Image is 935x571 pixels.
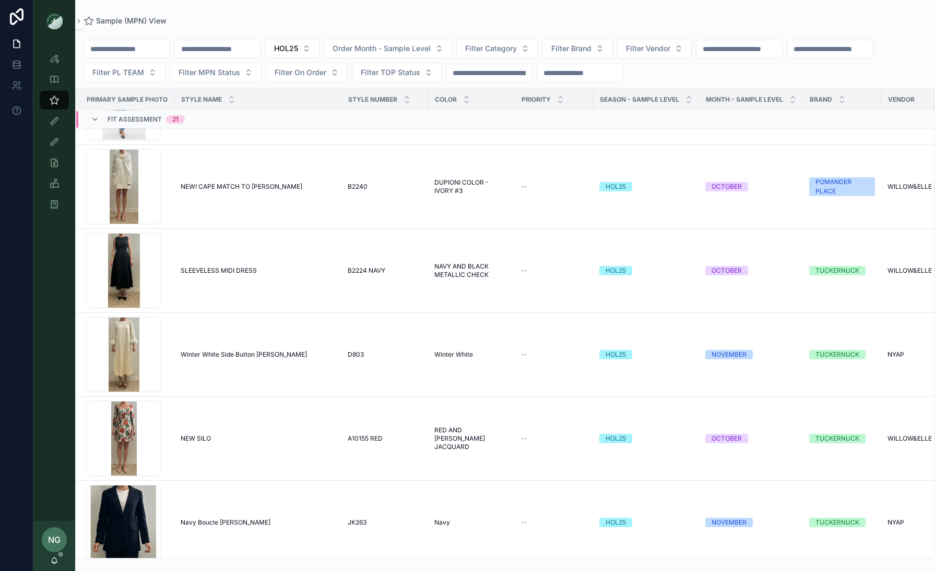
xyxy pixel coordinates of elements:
span: Brand [810,95,832,104]
img: App logo [46,13,63,29]
a: NEW SILO [181,434,335,443]
span: Filter Category [465,43,517,54]
span: Winter White [434,350,473,359]
span: NEW! CAPE MATCH TO [PERSON_NAME] [181,183,302,191]
span: WILLOW&ELLE [887,266,932,275]
span: NG [48,533,61,546]
a: NEW! CAPE MATCH TO [PERSON_NAME] [181,183,335,191]
div: TUCKERNUCK [815,518,859,527]
a: OCTOBER [705,266,797,275]
span: Filter PL TEAM [92,67,144,78]
span: Filter On Order [275,67,326,78]
a: B2224 NAVY [348,266,422,275]
span: B2240 [348,183,368,191]
button: Select Button [170,63,262,82]
a: D803 [348,350,422,359]
a: OCTOBER [705,182,797,191]
span: Fit Assessment [108,115,162,124]
a: TUCKERNUCK [809,350,875,359]
button: Select Button [84,63,165,82]
span: Order Month - Sample Level [333,43,431,54]
a: TUCKERNUCK [809,434,875,443]
span: B2224 NAVY [348,266,385,275]
a: POMANDER PLACE [809,177,875,196]
a: -- [521,518,587,527]
span: -- [521,183,527,191]
span: JK263 [348,518,366,527]
span: Color [435,95,457,104]
span: Style Name [181,95,222,104]
span: NYAP [887,350,904,359]
button: Select Button [352,63,442,82]
span: Filter Brand [551,43,591,54]
a: Navy Boucle [PERSON_NAME] [181,518,335,527]
button: Select Button [617,39,692,58]
span: Filter Vendor [626,43,670,54]
a: HOL25 [599,182,693,191]
a: TUCKERNUCK [809,266,875,275]
button: Select Button [324,39,452,58]
div: TUCKERNUCK [815,434,859,443]
span: SLEEVELESS MIDI DRESS [181,266,257,275]
span: Filter TOP Status [361,67,420,78]
a: HOL25 [599,350,693,359]
a: NAVY AND BLACK METALLIC CHECK [434,262,508,279]
span: NYAP [887,518,904,527]
a: -- [521,266,587,275]
span: -- [521,518,527,527]
a: SLEEVELESS MIDI DRESS [181,266,335,275]
a: NOVEMBER [705,518,797,527]
div: HOL25 [606,518,626,527]
span: WILLOW&ELLE [887,183,932,191]
a: HOL25 [599,518,693,527]
a: Navy [434,518,508,527]
a: NOVEMBER [705,350,797,359]
a: TUCKERNUCK [809,518,875,527]
span: MONTH - SAMPLE LEVEL [706,95,783,104]
span: NEW SILO [181,434,211,443]
span: Season - Sample Level [600,95,679,104]
div: HOL25 [606,434,626,443]
span: -- [521,434,527,443]
span: PRIORITY [522,95,551,104]
a: -- [521,350,587,359]
button: Select Button [266,63,348,82]
span: Navy [434,518,450,527]
button: Select Button [456,39,538,58]
a: DUPIONI COLOR - IVORY #3 [434,178,508,195]
div: scrollable content [33,42,75,227]
div: NOVEMBER [712,350,747,359]
a: -- [521,434,587,443]
span: A10155 RED [348,434,383,443]
div: POMANDER PLACE [815,177,869,196]
span: Filter MPN Status [179,67,240,78]
button: Select Button [265,39,319,58]
span: WILLOW&ELLE [887,434,932,443]
a: B2240 [348,183,422,191]
span: PRIMARY SAMPLE PHOTO [87,95,168,104]
div: OCTOBER [712,266,742,275]
div: 21 [172,115,179,124]
a: A10155 RED [348,434,422,443]
div: HOL25 [606,350,626,359]
span: Vendor [888,95,915,104]
div: HOL25 [606,182,626,191]
div: OCTOBER [712,182,742,191]
span: D803 [348,350,364,359]
a: Winter White [434,350,508,359]
a: OCTOBER [705,434,797,443]
div: OCTOBER [712,434,742,443]
span: Sample (MPN) View [96,16,167,26]
div: NOVEMBER [712,518,747,527]
span: -- [521,350,527,359]
a: Sample (MPN) View [84,16,167,26]
a: HOL25 [599,266,693,275]
span: Navy Boucle [PERSON_NAME] [181,518,270,527]
a: HOL25 [599,434,693,443]
a: RED AND [PERSON_NAME] JACQUARD [434,426,508,451]
div: HOL25 [606,266,626,275]
a: JK263 [348,518,422,527]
